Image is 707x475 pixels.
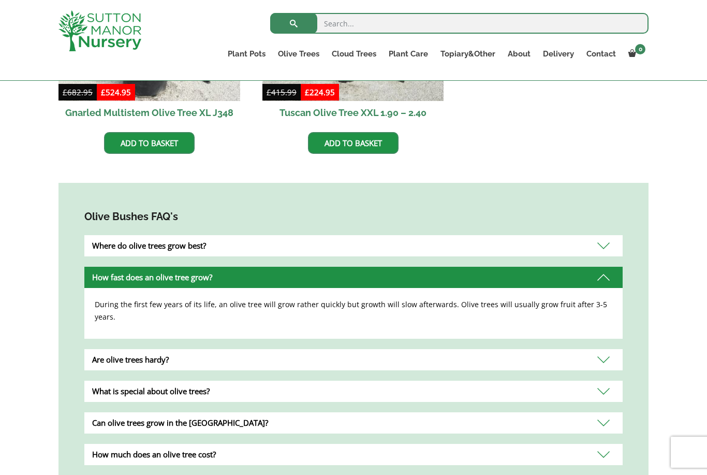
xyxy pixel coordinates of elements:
div: Are olive trees hardy? [84,349,623,370]
div: How much does an olive tree cost? [84,444,623,465]
span: £ [267,87,271,97]
div: Where do olive trees grow best? [84,235,623,256]
a: Plant Pots [222,47,272,61]
span: £ [63,87,67,97]
bdi: 224.95 [305,87,335,97]
a: Olive Trees [272,47,326,61]
a: Delivery [537,47,580,61]
span: £ [101,87,106,97]
a: 0 [622,47,649,61]
span: 0 [635,44,645,54]
h4: Olive Bushes FAQ's [84,209,623,225]
a: About [502,47,537,61]
p: During the first few years of its life, an olive tree will grow rather quickly but growth will sl... [95,298,612,323]
img: logo [58,10,141,51]
div: Can olive trees grow in the [GEOGRAPHIC_DATA]? [84,412,623,434]
a: Add to basket: “Tuscan Olive Tree XXL 1.90 - 2.40” [308,132,399,154]
a: Plant Care [382,47,434,61]
a: Add to basket: “Gnarled Multistem Olive Tree XL J348” [104,132,195,154]
span: £ [305,87,310,97]
a: Contact [580,47,622,61]
bdi: 682.95 [63,87,93,97]
h2: Gnarled Multistem Olive Tree XL J348 [58,101,240,124]
bdi: 415.99 [267,87,297,97]
bdi: 524.95 [101,87,131,97]
h2: Tuscan Olive Tree XXL 1.90 – 2.40 [262,101,444,124]
a: Cloud Trees [326,47,382,61]
a: Topiary&Other [434,47,502,61]
div: What is special about olive trees? [84,381,623,402]
input: Search... [270,13,649,34]
div: How fast does an olive tree grow? [84,267,623,288]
